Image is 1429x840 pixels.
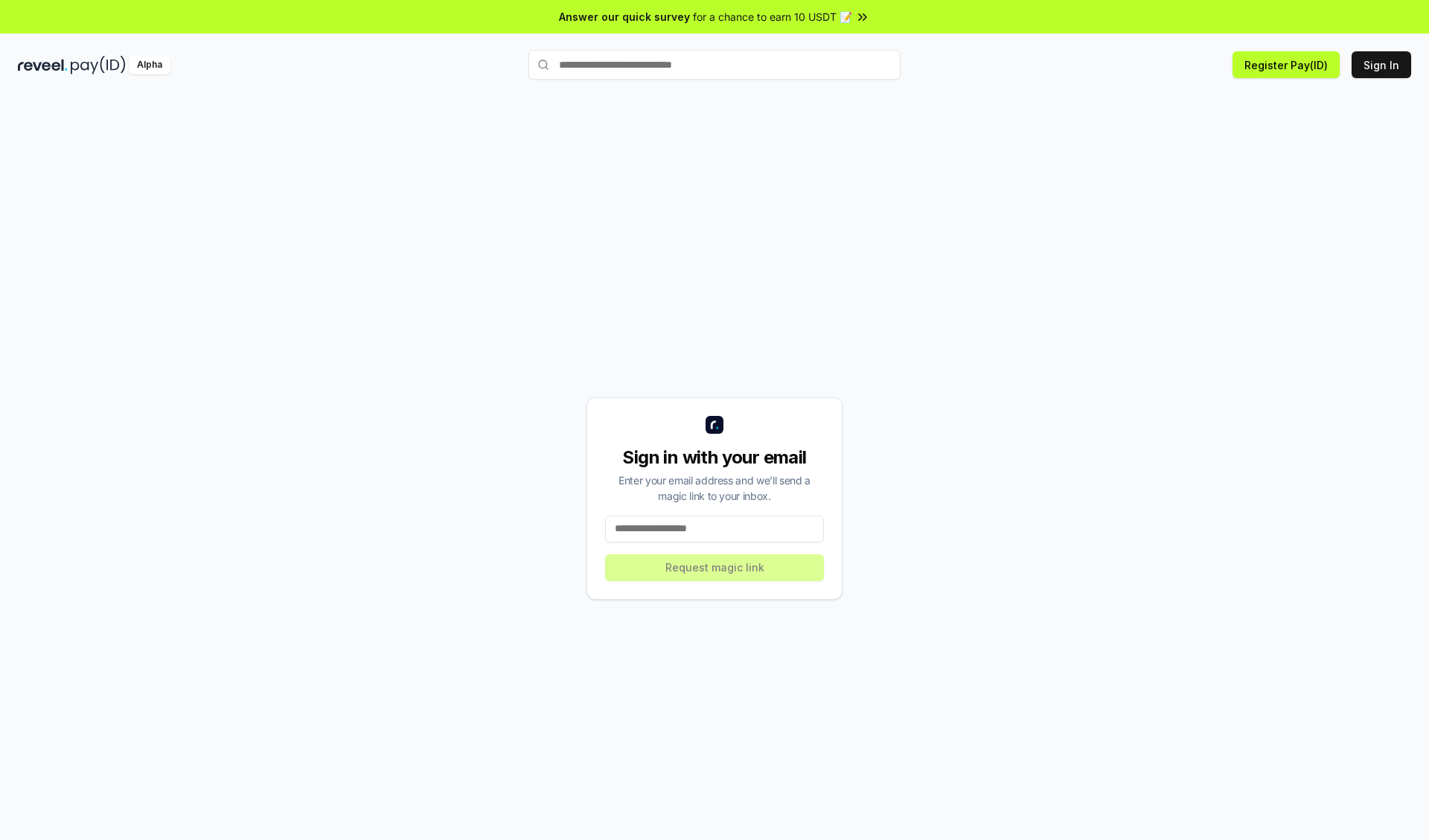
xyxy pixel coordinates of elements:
button: Register Pay(ID) [1233,51,1340,78]
img: reveel_dark [18,56,68,74]
img: logo_small [706,416,723,434]
span: for a chance to earn 10 USDT 📝 [693,9,852,25]
button: Sign In [1352,51,1411,78]
div: Enter your email address and we’ll send a magic link to your inbox. [605,472,824,504]
img: pay_id [71,56,126,74]
div: Sign in with your email [605,446,824,469]
span: Answer our quick survey [559,9,690,25]
div: Alpha [129,56,170,74]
